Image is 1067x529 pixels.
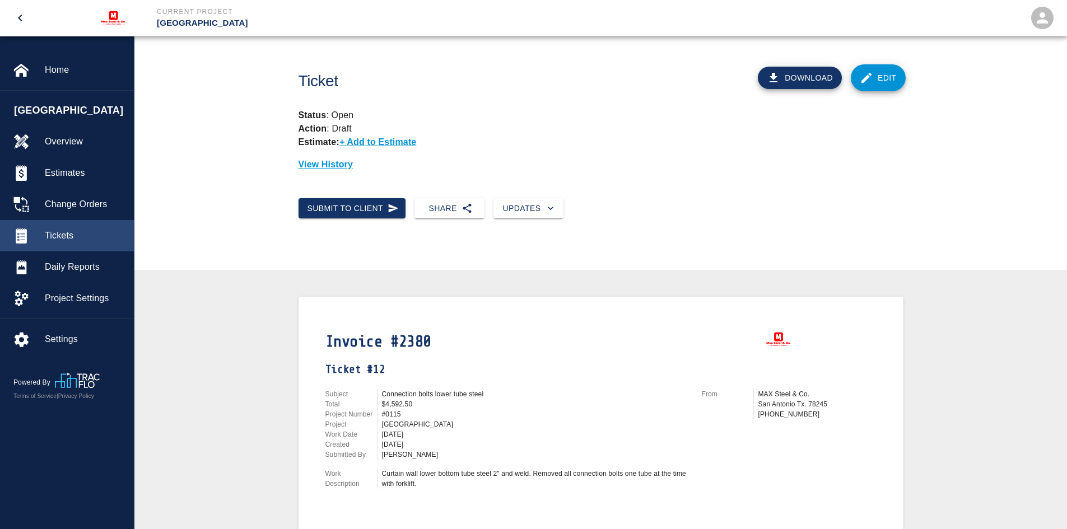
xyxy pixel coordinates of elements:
p: Work Date [325,429,377,439]
h1: Ticket #12 [325,363,688,376]
p: Current Project [157,7,594,17]
p: Created [325,439,377,450]
strong: Status [299,110,327,120]
button: Download [758,67,842,89]
h1: Invoice #2380 [325,333,688,351]
div: Connection bolts lower tube steel [382,389,688,399]
p: Project [325,419,377,429]
div: [DATE] [382,429,688,439]
p: Work Description [325,469,377,489]
p: : Draft [299,124,352,133]
a: Terms of Service [13,393,57,399]
p: [PHONE_NUMBER] [758,409,877,419]
span: Estimates [45,166,125,180]
img: TracFlo [55,373,100,388]
div: #0115 [382,409,688,419]
span: | [57,393,58,399]
button: Share [414,198,484,219]
p: From [702,389,753,399]
span: Change Orders [45,198,125,211]
p: [GEOGRAPHIC_DATA] [157,17,594,30]
span: Tickets [45,229,125,242]
a: Privacy Policy [58,393,94,399]
p: + Add to Estimate [339,137,417,147]
p: : Open [299,109,903,122]
iframe: Chat Widget [1011,475,1067,529]
button: open drawer [7,4,34,31]
span: Overview [45,135,125,148]
div: $4,592.50 [382,399,688,409]
div: Curtain wall lower bottom tube steel 2" and weld. Removed all connection bolts one tube at the ti... [382,469,688,489]
div: [DATE] [382,439,688,450]
a: Edit [851,64,906,91]
p: Total [325,399,377,409]
span: [GEOGRAPHIC_DATA] [14,103,128,118]
strong: Action [299,124,327,133]
div: [GEOGRAPHIC_DATA] [382,419,688,429]
strong: Estimate: [299,137,339,147]
p: Subject [325,389,377,399]
button: Updates [493,198,563,219]
span: Project Settings [45,292,125,305]
img: MAX Steel & Co. [92,2,134,34]
p: San Antonio Tx. 78245 [758,399,877,409]
p: Project Number [325,409,377,419]
span: Daily Reports [45,260,125,274]
p: Powered By [13,377,55,387]
span: Settings [45,333,125,346]
p: Submitted By [325,450,377,460]
h1: Ticket [299,72,647,91]
button: Submit to Client [299,198,406,219]
span: Home [45,63,125,77]
p: View History [299,158,903,171]
p: MAX Steel & Co. [758,389,877,399]
div: [PERSON_NAME] [382,450,688,460]
img: MAX Steel & Co. [758,324,800,355]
